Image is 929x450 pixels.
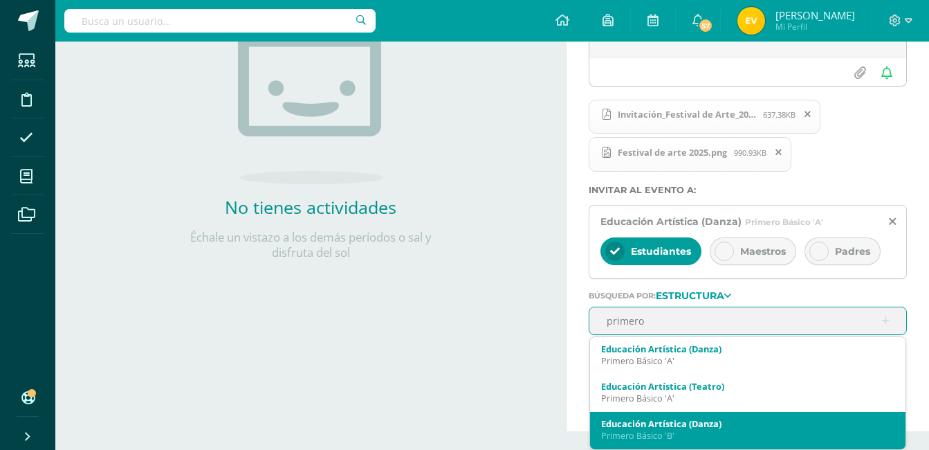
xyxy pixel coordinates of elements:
[589,100,820,134] span: Invitación_Festival de Arte_2025.pdf
[698,18,713,33] span: 57
[611,109,763,120] span: Invitación_Festival de Arte_2025.pdf
[631,245,691,258] span: Estudiantes
[601,430,894,442] div: Primero Básico 'B'
[601,355,894,367] div: Primero Básico 'A'
[172,230,449,260] p: Échale un vistazo a los demás períodos o sal y disfruta del sol
[767,145,791,160] span: Remover archivo
[745,217,823,227] span: Primero Básico 'A'
[775,21,855,33] span: Mi Perfil
[601,343,894,355] div: Educación Artística (Danza)
[589,185,907,195] label: Invitar al evento a:
[656,289,724,301] strong: Estructura
[611,147,734,158] span: Festival de arte 2025.png
[775,8,855,22] span: [PERSON_NAME]
[601,417,894,430] div: Educación Artística (Danza)
[601,380,894,393] div: Educación Artística (Teatro)
[589,290,656,300] span: Búsqueda por:
[64,9,376,33] input: Busca un usuario...
[589,137,791,172] span: Festival de arte 2025.png
[656,290,731,300] a: Estructura
[763,109,795,120] span: 637.38KB
[737,7,765,35] img: 6cf6ebbed3df23cf0b446eb828a6a182.png
[740,245,786,258] span: Maestros
[734,147,766,158] span: 990.93KB
[835,245,870,258] span: Padres
[589,307,906,334] input: Ej. Primero primaria
[172,195,449,219] h2: No tienes actividades
[600,215,742,228] span: Educación Artística (Danza)
[796,107,820,122] span: Remover archivo
[601,393,894,404] div: Primero Básico 'A'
